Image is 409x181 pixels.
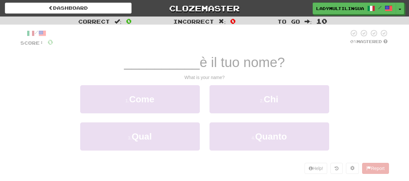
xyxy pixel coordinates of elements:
[255,131,287,141] span: Quanto
[264,94,278,104] span: Chi
[313,3,396,14] a: LadyMultilingual /
[316,6,364,11] span: LadyMultilingual
[362,163,389,174] button: Report
[5,3,132,14] a: Dashboard
[78,18,110,25] span: Correct
[210,85,329,113] button: 2.Chi
[48,38,53,46] span: 0
[20,29,53,37] div: /
[252,135,255,141] small: 4 .
[305,19,312,24] span: :
[114,19,122,24] span: :
[128,135,132,141] small: 3 .
[350,39,357,44] span: 0 %
[20,74,389,81] div: What is your name?
[277,18,300,25] span: To go
[199,55,285,70] span: è il tuo nome?
[210,122,329,151] button: 4.Quanto
[305,163,328,174] button: Help!
[349,39,389,45] div: Mastered
[132,131,152,141] span: Qual
[260,98,264,103] small: 2 .
[378,5,382,10] span: /
[316,17,327,25] span: 10
[173,18,214,25] span: Incorrect
[80,122,200,151] button: 3.Qual
[129,94,154,104] span: Come
[80,85,200,113] button: 1.Come
[124,55,200,70] span: __________
[125,98,129,103] small: 1 .
[20,40,44,46] span: Score:
[141,3,268,14] a: Clozemaster
[330,163,343,174] button: Round history (alt+y)
[126,17,132,25] span: 0
[230,17,236,25] span: 0
[219,19,226,24] span: :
